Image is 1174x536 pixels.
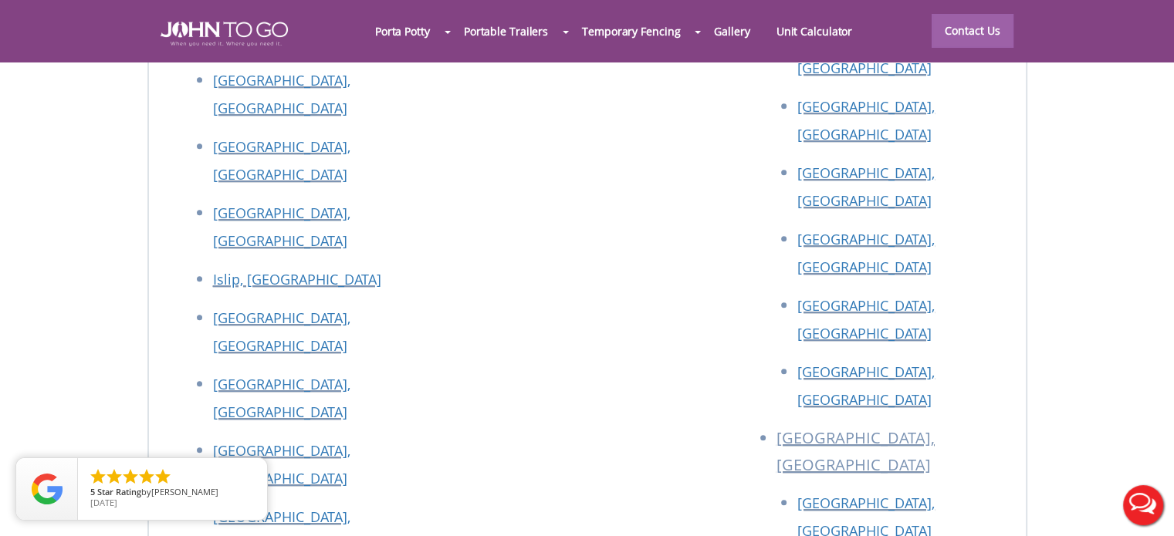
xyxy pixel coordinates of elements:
[797,31,935,77] a: [GEOGRAPHIC_DATA], [GEOGRAPHIC_DATA]
[213,441,350,487] a: [GEOGRAPHIC_DATA], [GEOGRAPHIC_DATA]
[213,204,350,250] a: [GEOGRAPHIC_DATA], [GEOGRAPHIC_DATA]
[213,137,350,184] a: [GEOGRAPHIC_DATA], [GEOGRAPHIC_DATA]
[213,375,350,421] a: [GEOGRAPHIC_DATA], [GEOGRAPHIC_DATA]
[213,71,350,117] a: [GEOGRAPHIC_DATA], [GEOGRAPHIC_DATA]
[763,15,866,48] a: Unit Calculator
[797,230,935,276] a: [GEOGRAPHIC_DATA], [GEOGRAPHIC_DATA]
[932,14,1013,48] a: Contact Us
[89,467,107,486] li: 
[362,15,443,48] a: Porta Potty
[90,486,95,497] span: 5
[701,15,763,48] a: Gallery
[90,487,255,498] span: by
[451,15,561,48] a: Portable Trailers
[151,486,218,497] span: [PERSON_NAME]
[32,474,63,504] img: Review Rating
[797,97,935,143] a: [GEOGRAPHIC_DATA], [GEOGRAPHIC_DATA]
[161,22,288,46] img: JOHN to go
[121,467,140,486] li: 
[137,467,156,486] li: 
[797,163,935,210] a: [GEOGRAPHIC_DATA], [GEOGRAPHIC_DATA]
[97,486,141,497] span: Star Rating
[797,296,935,342] a: [GEOGRAPHIC_DATA], [GEOGRAPHIC_DATA]
[213,308,350,355] a: [GEOGRAPHIC_DATA], [GEOGRAPHIC_DATA]
[797,362,935,409] a: [GEOGRAPHIC_DATA], [GEOGRAPHIC_DATA]
[154,467,172,486] li: 
[569,15,693,48] a: Temporary Fencing
[105,467,123,486] li: 
[213,270,381,288] a: Islip, [GEOGRAPHIC_DATA]
[90,497,117,508] span: [DATE]
[1112,474,1174,536] button: Live Chat
[776,424,1010,489] li: [GEOGRAPHIC_DATA], [GEOGRAPHIC_DATA]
